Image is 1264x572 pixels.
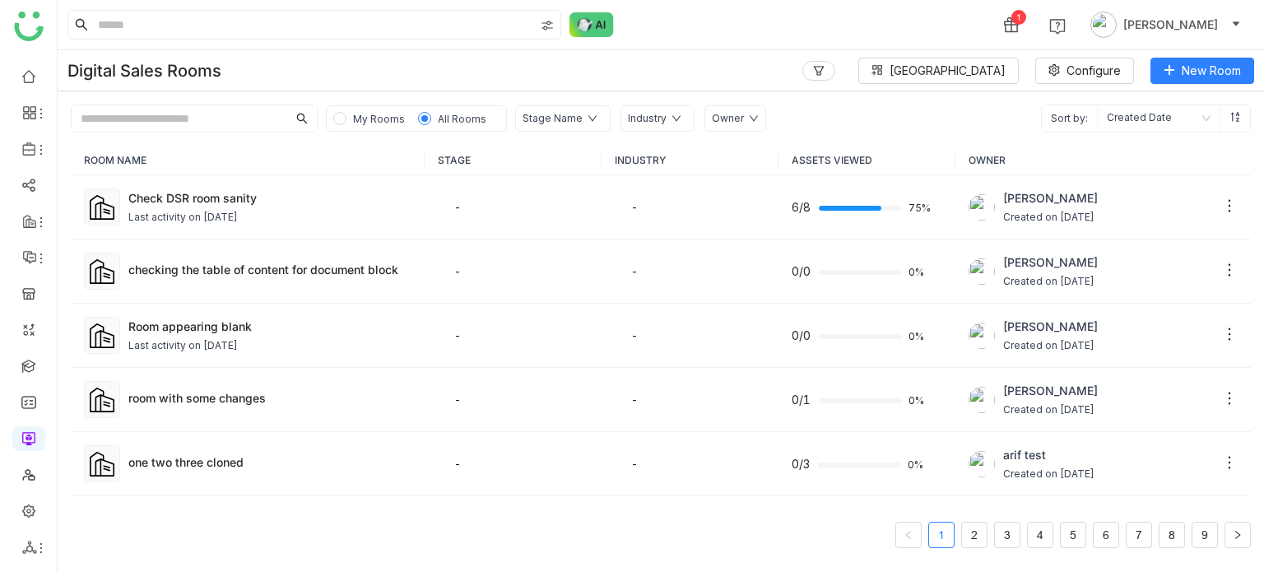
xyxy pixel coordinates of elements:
span: [PERSON_NAME] [1003,253,1098,272]
span: [PERSON_NAME] [1003,382,1098,400]
li: 7 [1126,522,1152,548]
li: 8 [1159,522,1185,548]
span: Created on [DATE] [1003,274,1098,290]
span: 0/0 [792,263,811,281]
span: - [631,457,638,471]
a: 8 [1159,523,1184,547]
span: - [631,200,638,214]
span: - [454,457,461,471]
th: STAGE [425,146,602,175]
a: 5 [1061,523,1085,547]
img: logo [14,12,44,41]
button: Previous Page [895,522,922,548]
img: search-type.svg [541,19,554,32]
div: Industry [628,111,667,127]
span: [GEOGRAPHIC_DATA] [890,62,1006,80]
div: 1 [1011,10,1026,25]
img: 684a9aedde261c4b36a3ced9 [969,194,995,221]
span: 0% [908,460,927,470]
div: room with some changes [128,389,411,407]
li: 6 [1093,522,1119,548]
img: 684a9aedde261c4b36a3ced9 [969,387,995,413]
span: - [631,328,638,342]
span: 0/3 [792,455,810,473]
button: Next Page [1224,522,1251,548]
span: 0% [908,332,928,342]
img: 684abccfde261c4b36a4c026 [969,451,995,477]
li: 9 [1192,522,1218,548]
th: INDUSTRY [602,146,778,175]
span: 0% [908,267,928,277]
div: Last activity on [DATE] [128,210,238,226]
li: 3 [994,522,1020,548]
button: [PERSON_NAME] [1087,12,1244,38]
span: [PERSON_NAME] [1003,189,1098,207]
div: Room appearing blank [128,318,411,335]
span: My Rooms [353,113,405,125]
div: checking the table of content for document block [128,261,411,278]
img: ask-buddy-normal.svg [569,12,614,37]
nz-select-item: Created Date [1107,105,1211,132]
div: Digital Sales Rooms [67,61,221,81]
img: avatar [1090,12,1117,38]
span: - [454,200,461,214]
button: [GEOGRAPHIC_DATA] [858,58,1019,84]
th: ASSETS VIEWED [778,146,955,175]
span: Sort by: [1042,105,1097,132]
a: 1 [929,523,954,547]
img: 684a9aedde261c4b36a3ced9 [969,258,995,285]
span: arif test [1003,446,1094,464]
span: Created on [DATE] [1003,338,1098,354]
a: 9 [1192,523,1217,547]
span: - [631,393,638,407]
li: 5 [1060,522,1086,548]
th: ROOM NAME [71,146,425,175]
span: - [454,328,461,342]
span: 6/8 [792,198,811,216]
span: [PERSON_NAME] [1123,16,1218,34]
span: All Rooms [438,113,486,125]
a: 4 [1028,523,1053,547]
span: 0/1 [792,391,811,409]
span: Created on [DATE] [1003,402,1098,418]
span: 0/0 [792,327,811,345]
div: Check DSR room sanity [128,189,411,207]
span: - [631,264,638,278]
div: one two three cloned [128,453,411,471]
a: 3 [995,523,1020,547]
button: New Room [1150,58,1254,84]
th: OWNER [955,146,1251,175]
span: 0% [908,396,928,406]
li: 4 [1027,522,1053,548]
button: Configure [1035,58,1134,84]
span: - [454,393,461,407]
span: Created on [DATE] [1003,467,1094,482]
li: 1 [928,522,955,548]
span: Configure [1066,62,1121,80]
span: [PERSON_NAME] [1003,318,1098,336]
div: Stage Name [523,111,583,127]
div: Last activity on [DATE] [128,338,238,354]
div: Owner [712,111,744,127]
img: 684a9aedde261c4b36a3ced9 [969,323,995,349]
a: 2 [962,523,987,547]
a: 6 [1094,523,1118,547]
span: 75% [908,203,928,213]
a: 7 [1127,523,1151,547]
span: Created on [DATE] [1003,210,1098,226]
span: New Room [1182,62,1241,80]
span: - [454,264,461,278]
li: 2 [961,522,987,548]
img: help.svg [1049,18,1066,35]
